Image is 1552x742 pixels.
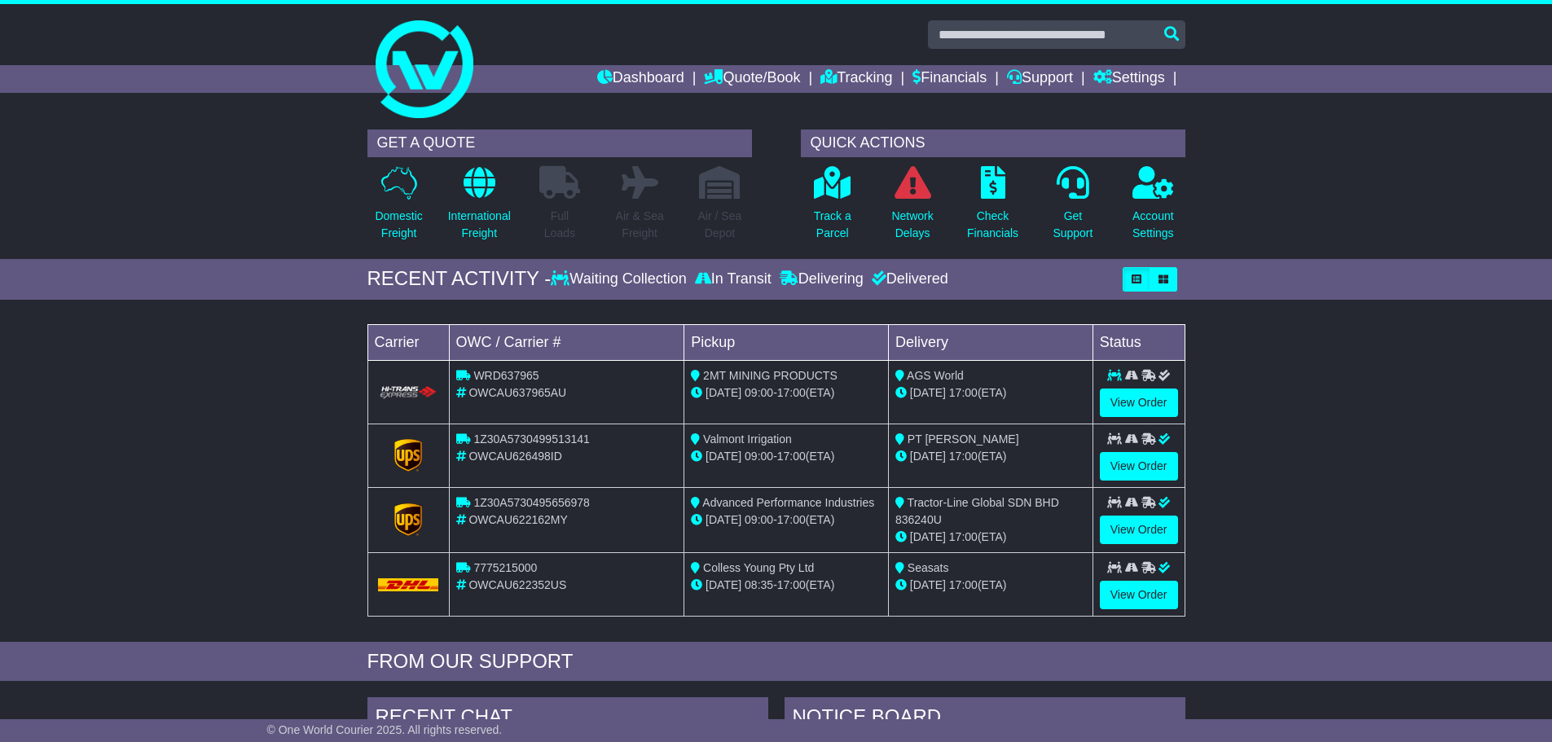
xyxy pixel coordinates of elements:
[378,578,439,591] img: DHL.png
[703,369,838,382] span: 2MT MINING PRODUCTS
[394,439,422,472] img: GetCarrierServiceLogo
[691,577,882,594] div: - (ETA)
[910,386,946,399] span: [DATE]
[597,65,684,93] a: Dashboard
[703,432,792,446] span: Valmont Irrigation
[1132,165,1175,251] a: AccountSettings
[910,578,946,591] span: [DATE]
[473,369,539,382] span: WRD637965
[706,578,741,591] span: [DATE]
[691,511,882,529] div: - (ETA)
[895,448,1086,465] div: (ETA)
[1053,208,1093,242] p: Get Support
[539,208,580,242] p: Full Loads
[745,513,773,526] span: 09:00
[448,208,511,242] p: International Freight
[891,208,933,242] p: Network Delays
[1100,581,1178,609] a: View Order
[468,513,567,526] span: OWCAU622162MY
[801,130,1185,157] div: QUICK ACTIONS
[684,324,889,360] td: Pickup
[820,65,892,93] a: Tracking
[895,496,1059,526] span: Tractor-Line Global SDN BHD 836240U
[777,578,806,591] span: 17:00
[967,208,1018,242] p: Check Financials
[1007,65,1073,93] a: Support
[910,530,946,543] span: [DATE]
[888,324,1093,360] td: Delivery
[1132,208,1174,242] p: Account Settings
[367,130,752,157] div: GET A QUOTE
[375,208,422,242] p: Domestic Freight
[785,697,1185,741] div: NOTICE BOARD
[367,650,1185,674] div: FROM OUR SUPPORT
[378,385,439,401] img: HiTrans.png
[691,270,776,288] div: In Transit
[912,65,987,93] a: Financials
[473,496,589,509] span: 1Z30A5730495656978
[691,384,882,402] div: - (ETA)
[1093,65,1165,93] a: Settings
[691,448,882,465] div: - (ETA)
[745,386,773,399] span: 09:00
[910,450,946,463] span: [DATE]
[777,386,806,399] span: 17:00
[468,578,566,591] span: OWCAU622352US
[367,697,768,741] div: RECENT CHAT
[473,432,589,446] span: 1Z30A5730499513141
[447,165,512,251] a: InternationalFreight
[1100,389,1178,417] a: View Order
[949,530,978,543] span: 17:00
[367,324,449,360] td: Carrier
[1100,452,1178,481] a: View Order
[907,369,964,382] span: AGS World
[745,450,773,463] span: 09:00
[698,208,742,242] p: Air / Sea Depot
[890,165,934,251] a: NetworkDelays
[1052,165,1093,251] a: GetSupport
[1093,324,1185,360] td: Status
[468,450,561,463] span: OWCAU626498ID
[473,561,537,574] span: 7775215000
[814,208,851,242] p: Track a Parcel
[777,450,806,463] span: 17:00
[374,165,423,251] a: DomesticFreight
[367,267,552,291] div: RECENT ACTIVITY -
[895,529,1086,546] div: (ETA)
[394,503,422,536] img: GetCarrierServiceLogo
[468,386,566,399] span: OWCAU637965AU
[551,270,690,288] div: Waiting Collection
[777,513,806,526] span: 17:00
[949,450,978,463] span: 17:00
[702,496,874,509] span: Advanced Performance Industries
[776,270,868,288] div: Delivering
[949,578,978,591] span: 17:00
[895,384,1086,402] div: (ETA)
[706,513,741,526] span: [DATE]
[704,65,800,93] a: Quote/Book
[616,208,664,242] p: Air & Sea Freight
[966,165,1019,251] a: CheckFinancials
[908,432,1019,446] span: PT [PERSON_NAME]
[449,324,684,360] td: OWC / Carrier #
[868,270,948,288] div: Delivered
[1100,516,1178,544] a: View Order
[813,165,852,251] a: Track aParcel
[949,386,978,399] span: 17:00
[703,561,814,574] span: Colless Young Pty Ltd
[908,561,949,574] span: Seasats
[745,578,773,591] span: 08:35
[706,386,741,399] span: [DATE]
[267,723,503,736] span: © One World Courier 2025. All rights reserved.
[706,450,741,463] span: [DATE]
[895,577,1086,594] div: (ETA)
